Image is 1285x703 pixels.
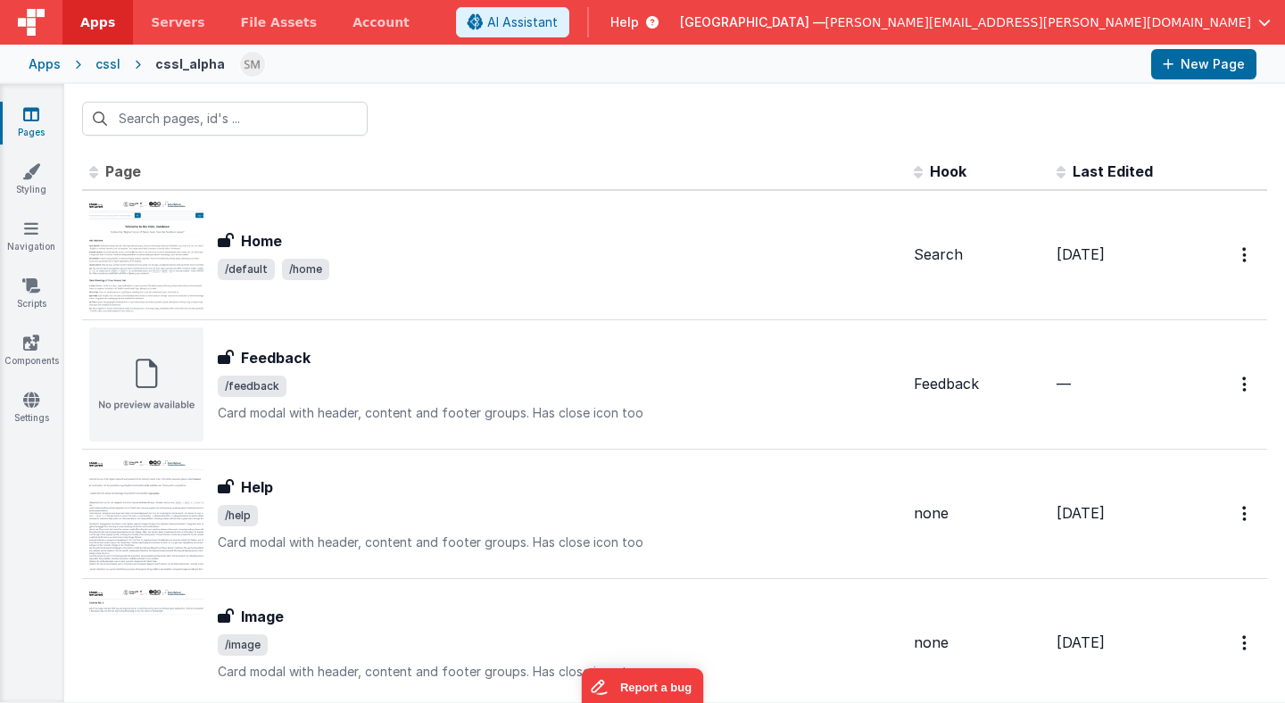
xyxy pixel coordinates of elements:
span: /help [218,505,258,526]
button: Options [1231,236,1260,273]
span: Servers [151,13,204,31]
div: none [914,503,1042,524]
div: none [914,633,1042,653]
button: Options [1231,495,1260,532]
span: [DATE] [1057,245,1105,263]
span: — [1057,375,1071,393]
button: Options [1231,366,1260,402]
span: /image [218,634,268,656]
p: Card modal with header, content and footer groups. Has close icon too [218,663,899,681]
input: Search pages, id's ... [82,102,368,136]
span: Hook [930,162,966,180]
span: [GEOGRAPHIC_DATA] — [680,13,825,31]
div: Apps [29,55,61,73]
div: Feedback [914,374,1042,394]
span: /feedback [218,376,286,397]
span: Apps [80,13,115,31]
button: New Page [1151,49,1256,79]
p: Card modal with header, content and footer groups. Has close icon too [218,533,899,551]
span: Help [610,13,639,31]
span: /home [282,259,329,280]
span: [DATE] [1057,633,1105,651]
h3: Feedback [241,347,311,368]
span: File Assets [241,13,318,31]
img: e9616e60dfe10b317d64a5e98ec8e357 [240,52,265,77]
p: Card modal with header, content and footer groups. Has close icon too [218,404,899,422]
span: [PERSON_NAME][EMAIL_ADDRESS][PERSON_NAME][DOMAIN_NAME] [825,13,1251,31]
button: AI Assistant [456,7,569,37]
span: /default [218,259,275,280]
h3: Help [241,476,273,498]
span: [DATE] [1057,504,1105,522]
h3: Home [241,230,282,252]
button: [GEOGRAPHIC_DATA] — [PERSON_NAME][EMAIL_ADDRESS][PERSON_NAME][DOMAIN_NAME] [680,13,1271,31]
button: Options [1231,624,1260,661]
span: AI Assistant [487,13,558,31]
div: cssl [95,55,120,73]
span: Last Edited [1073,162,1153,180]
h3: Image [241,606,284,627]
span: Page [105,162,141,180]
div: Search [914,244,1042,265]
div: cssl_alpha [155,55,225,73]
